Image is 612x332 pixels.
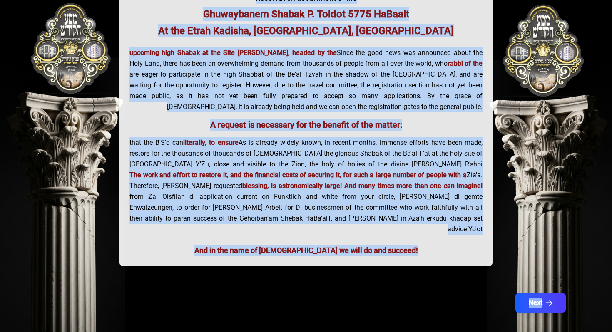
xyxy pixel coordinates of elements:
[158,25,454,37] font: At the Etrah Kadisha, [GEOGRAPHIC_DATA], [GEOGRAPHIC_DATA]
[129,182,483,233] font: Therefore, [PERSON_NAME] requested from Zal Oisfilan di application current on Funktlich and whit...
[129,139,483,179] font: that the B'S'd can restore for the thousands of thousands of [DEMOGRAPHIC_DATA] the glorious Shab...
[194,246,418,255] font: And in the name of [DEMOGRAPHIC_DATA] we will do and succeed!
[129,49,483,67] font: upcoming high Shabak at the Site [PERSON_NAME], headed by the rabbi of the
[129,171,483,190] font: The work and effort to restore it, and the financial costs of securing it, for such a large numbe...
[203,8,409,20] font: Ghuwaybanem Shabak P. Toldot 5775 HaBaalt
[515,293,566,313] button: Next
[239,139,483,146] font: As is already widely known, in recent months, immense efforts have been made,
[337,49,483,57] font: Since the good news was announced about the
[210,120,402,130] font: A request is necessary for the benefit of the matter:
[129,59,483,111] font: Holy Land, there has been an overwhelming demand from thousands of people from all over the world...
[183,139,238,146] font: literally, to ensure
